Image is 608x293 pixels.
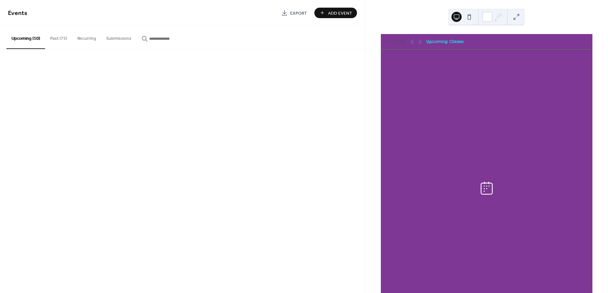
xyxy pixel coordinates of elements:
[45,26,72,48] button: Past (75)
[101,26,136,48] button: Submissions
[426,38,464,45] div: Upcoming Classes
[290,10,307,17] span: Export
[328,10,352,17] span: Add Event
[314,8,357,18] button: Add Event
[276,8,312,18] a: Export
[72,26,101,48] button: Recurring
[6,26,45,49] button: Upcoming (10)
[8,7,27,19] span: Events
